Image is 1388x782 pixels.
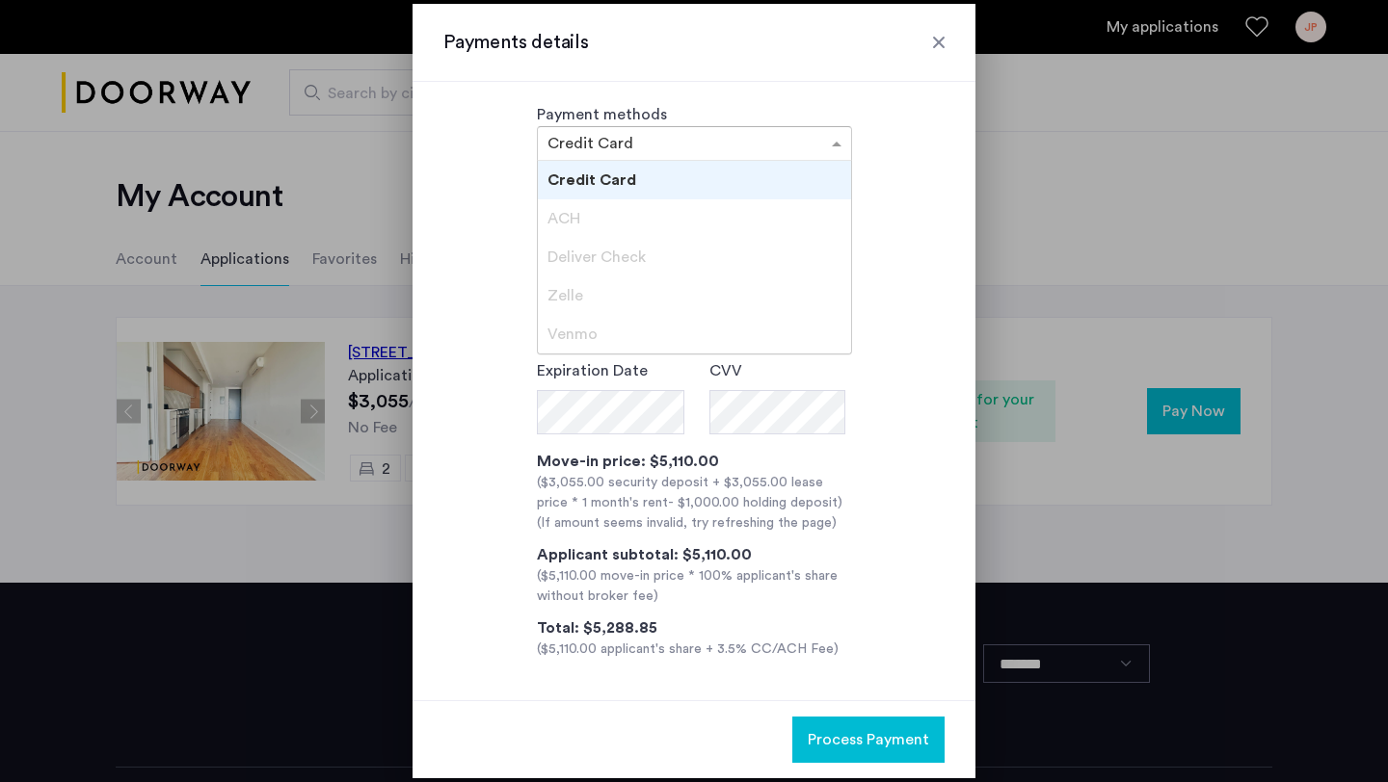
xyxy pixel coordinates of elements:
span: Zelle [547,288,583,303]
span: Total: $5,288.85 [537,620,657,636]
span: - $1,000.00 holding deposit [668,496,838,509]
span: ACH [547,211,580,226]
span: Venmo [547,326,598,342]
div: ($5,110.00 applicant's share + 3.5% CC/ACH Fee) [537,639,852,660]
button: button [792,717,945,763]
label: Payment methods [537,107,667,122]
div: (If amount seems invalid, try refreshing the page) [537,513,852,534]
label: CVV [709,359,742,382]
div: ($5,110.00 move-in price * 100% applicant's share without broker fee) [537,566,852,607]
h3: Payments details [443,29,945,56]
div: Move-in price: $5,110.00 [537,450,852,473]
div: ($3,055.00 security deposit + $3,055.00 lease price * 1 month's rent ) [537,473,852,513]
span: Credit Card [547,172,636,188]
label: Expiration Date [537,359,648,382]
span: Process Payment [808,728,929,751]
span: Deliver Check [547,249,646,265]
div: Applicant subtotal: $5,110.00 [537,543,852,566]
ng-dropdown-panel: Options list [537,160,852,354]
